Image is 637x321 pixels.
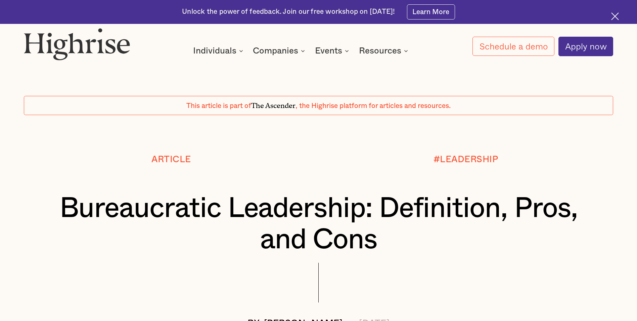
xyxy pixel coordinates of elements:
[611,12,619,20] img: Cross icon
[315,47,342,55] div: Events
[186,102,251,109] span: This article is part of
[315,47,351,55] div: Events
[359,47,401,55] div: Resources
[359,47,410,55] div: Resources
[193,47,236,55] div: Individuals
[151,155,191,165] div: Article
[434,155,498,165] div: #LEADERSHIP
[253,47,298,55] div: Companies
[251,100,295,108] span: The Ascender
[253,47,307,55] div: Companies
[182,7,395,16] div: Unlock the power of feedback. Join our free workshop on [DATE]!
[472,37,554,56] a: Schedule a demo
[193,47,245,55] div: Individuals
[24,28,130,60] img: Highrise logo
[407,4,455,20] a: Learn More
[295,102,451,109] span: , the Highrise platform for articles and resources.
[48,193,589,255] h1: Bureaucratic Leadership: Definition, Pros, and Cons
[558,37,613,56] a: Apply now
